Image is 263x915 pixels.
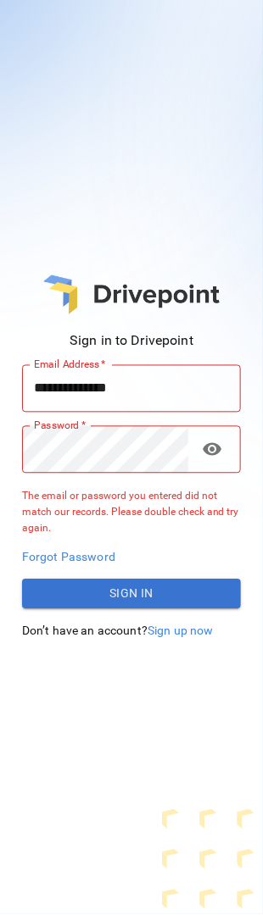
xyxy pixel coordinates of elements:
[22,491,239,535] span: The email or password you entered did not match our records. Please double check and try again.
[22,579,241,610] button: Sign In
[22,623,241,640] p: Don’t have an account?
[202,440,222,460] span: visibility
[22,551,115,564] span: Forgot Password
[148,624,214,638] span: Sign up now
[43,275,219,314] img: main logo
[22,331,241,352] p: Sign in to Drivepoint
[34,419,86,433] label: Password
[34,358,106,372] label: Email Address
